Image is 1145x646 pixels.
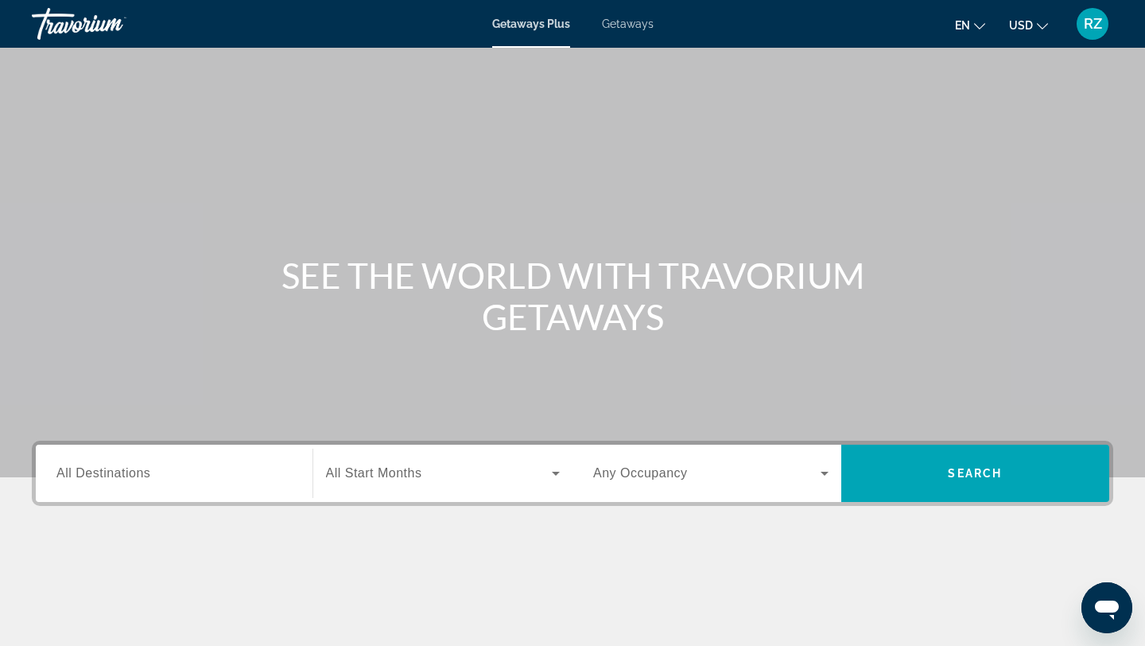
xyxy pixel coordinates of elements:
[1081,582,1132,633] iframe: Button to launch messaging window
[274,255,871,337] h1: SEE THE WORLD WITH TRAVORIUM GETAWAYS
[593,466,688,480] span: Any Occupancy
[32,3,191,45] a: Travorium
[948,467,1002,480] span: Search
[36,445,1109,502] div: Search widget
[492,18,570,30] a: Getaways Plus
[1009,19,1033,32] span: USD
[955,14,985,37] button: Change language
[955,19,970,32] span: en
[1084,16,1102,32] span: RZ
[841,445,1110,502] button: Search
[1072,7,1113,41] button: User Menu
[56,466,150,480] span: All Destinations
[1009,14,1048,37] button: Change currency
[602,18,654,30] a: Getaways
[326,466,422,480] span: All Start Months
